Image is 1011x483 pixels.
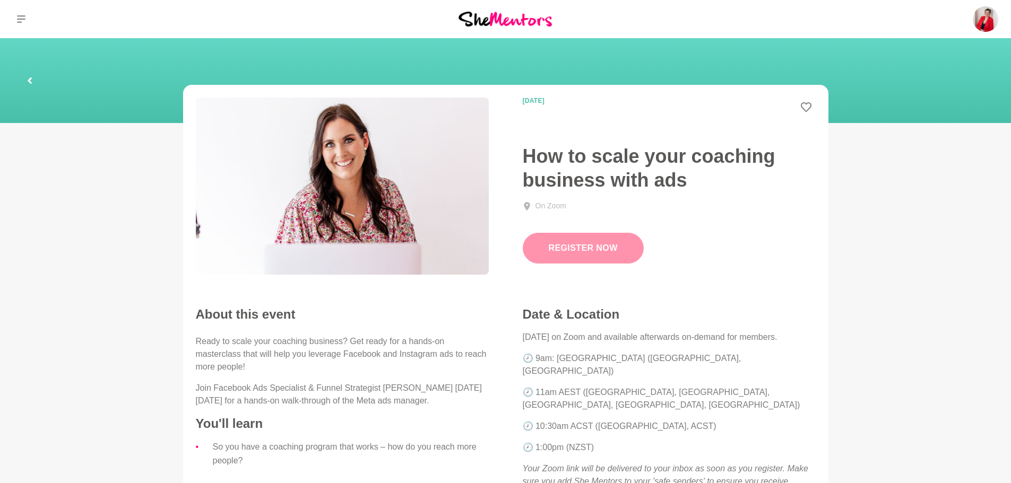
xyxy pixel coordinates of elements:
[213,440,489,468] li: So you have a coaching program that works – how do you reach more people?
[523,331,816,344] p: [DATE] on Zoom and available afterwards on-demand for members.
[196,98,489,275] img: Jessica Tutton - Facebook Ads specialist - How to grow your coaching business - She Mentors
[523,352,816,377] p: 🕗 9am: [GEOGRAPHIC_DATA] ([GEOGRAPHIC_DATA], [GEOGRAPHIC_DATA])
[196,382,489,407] p: Join Facebook Ads Specialist & Funnel Strategist [PERSON_NAME] [DATE][DATE] for a hands-on walk-t...
[973,6,998,32] img: Kat Milner
[523,386,816,411] p: 🕗 11am AEST ([GEOGRAPHIC_DATA], [GEOGRAPHIC_DATA], [GEOGRAPHIC_DATA], [GEOGRAPHIC_DATA], [GEOGRAP...
[523,420,816,433] p: 🕗 10:30am ACST ([GEOGRAPHIC_DATA], ACST)
[535,200,566,212] div: On Zoom
[459,12,552,26] img: She Mentors Logo
[196,416,489,432] h4: You'll learn
[523,233,644,264] a: Register Now
[523,144,816,192] h1: How to scale your coaching business with ads
[523,306,816,322] h4: Date & Location
[196,335,489,373] p: Ready to scale your coaching business? Get ready for a hands-on masterclass that will help you le...
[523,98,652,104] time: [DATE]
[196,306,489,322] h2: About this event
[523,441,816,454] p: 🕗 1:00pm (NZST)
